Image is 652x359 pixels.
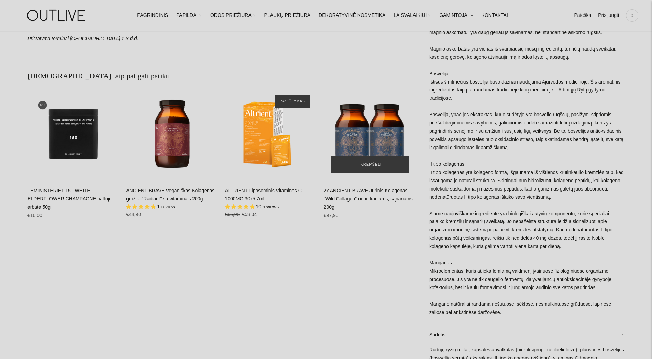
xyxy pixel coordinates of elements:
span: €58,04 [242,211,257,217]
span: €97,90 [324,213,339,218]
a: 2x ANCIENT BRAVE Jūrinis Kolagenas "Wild Collagen" odai, kaulams, sąnariams 200g [324,188,413,210]
a: Prisijungti [598,8,619,23]
a: 0 [626,8,638,23]
strong: 1-3 d.d. [121,36,138,41]
button: Į krepšelį [331,156,409,173]
a: KONTAKTAI [482,8,508,23]
a: ALTRIENT Liposominis Vitaminas C 1000MG 30x5.7ml [225,88,317,180]
a: 2x ANCIENT BRAVE Jūrinis Kolagenas [324,88,416,180]
a: PAPILDAI [176,8,202,23]
a: DEKORATYVINĖ KOSMETIKA [319,8,385,23]
a: LAISVALAIKIUI [394,8,431,23]
a: Sudėtis [429,324,625,346]
a: Paieška [574,8,591,23]
a: ODOS PRIEŽIŪRA [210,8,256,23]
span: 5.00 stars [126,204,157,209]
h2: [DEMOGRAPHIC_DATA] taip pat gali patikti [27,71,416,81]
a: TEMINISTERIET 150 WHITE ELDERFLOWER CHAMPAGNE baltoji arbata 50g [27,188,110,210]
a: ANCIENT BRAVE Veganiškas Kolagenas grožiui "Radiant" su vitaminais 200g [126,188,214,202]
span: 1 review [157,204,175,209]
span: €44,90 [126,211,141,217]
span: €16,00 [27,213,42,218]
span: 0 [627,11,637,20]
img: OUTLIVE [14,3,100,27]
em: Pristatymo terminai [GEOGRAPHIC_DATA]: [27,36,121,41]
s: €65,95 [225,211,240,217]
a: TEMINISTERIET 150 WHITE ELDERFLOWER CHAMPAGNE baltoji arbata 50g [27,88,119,180]
a: PLAUKŲ PRIEŽIŪRA [264,8,311,23]
a: GAMINTOJAI [439,8,473,23]
a: ALTRIENT Liposominis Vitaminas C 1000MG 30x5.7ml [225,188,302,202]
span: 4.90 stars [225,204,256,209]
a: ANCIENT BRAVE Veganiškas Kolagenas grožiui [126,88,218,180]
span: Į krepšelį [357,161,382,168]
span: 10 reviews [256,204,279,209]
a: PAGRINDINIS [137,8,168,23]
